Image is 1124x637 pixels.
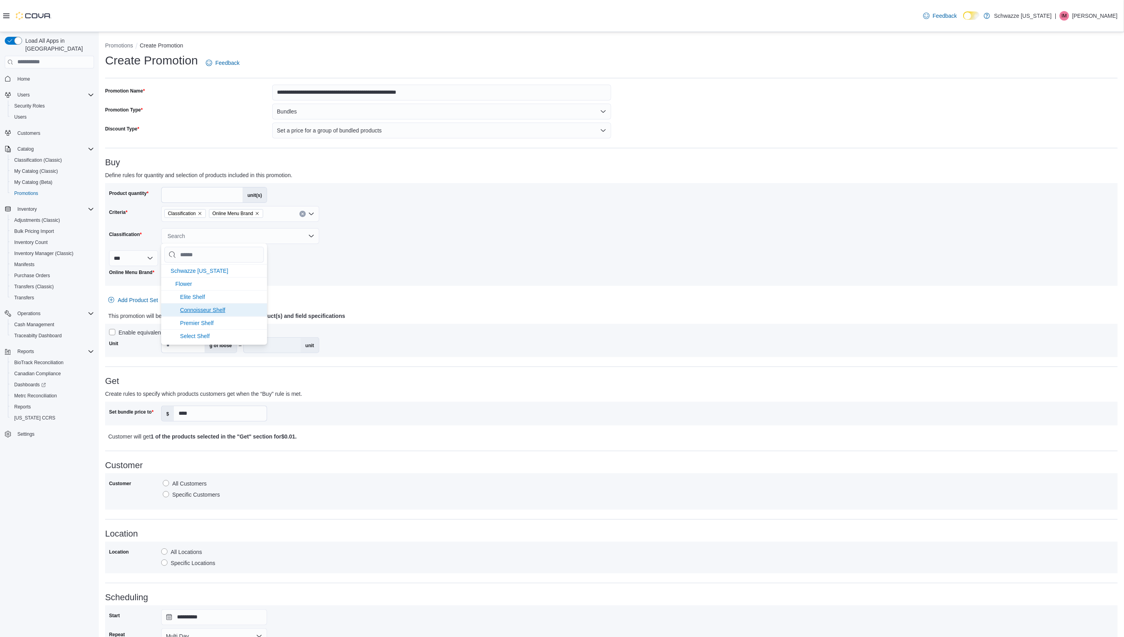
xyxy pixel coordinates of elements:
[168,210,196,217] span: Classification
[14,261,34,268] span: Manifests
[11,112,94,122] span: Users
[11,282,94,291] span: Transfers (Classic)
[920,8,960,24] a: Feedback
[14,204,94,214] span: Inventory
[11,155,94,165] span: Classification (Classic)
[180,333,210,339] span: Select Shelf
[11,189,94,198] span: Promotions
[105,389,864,399] p: Create rules to specify which products customers get when the “Buy” rule is met.
[108,432,863,441] p: Customer will get
[11,227,94,236] span: Bulk Pricing Import
[22,37,94,53] span: Load All Apps in [GEOGRAPHIC_DATA]
[11,331,65,340] a: Traceabilty Dashboard
[105,376,1118,386] h3: Get
[14,284,54,290] span: Transfers (Classic)
[105,158,1118,167] h3: Buy
[11,101,94,111] span: Security Roles
[109,190,149,197] label: Product quantity
[8,237,97,248] button: Inventory Count
[14,295,34,301] span: Transfers
[1072,11,1118,21] p: [PERSON_NAME]
[11,178,56,187] a: My Catalog (Beta)
[180,320,214,326] span: Premier Shelf
[105,461,1118,470] h3: Customer
[140,42,183,49] button: Create Promotion
[11,369,64,378] a: Canadian Compliance
[14,272,50,279] span: Purchase Orders
[164,247,264,263] input: Chip List selector
[8,319,97,330] button: Cash Management
[161,547,202,557] label: All Locations
[14,333,62,339] span: Traceabilty Dashboard
[11,166,61,176] a: My Catalog (Classic)
[11,166,94,176] span: My Catalog (Classic)
[8,112,97,123] button: Users
[8,357,97,368] button: BioTrack Reconciliation
[14,103,45,109] span: Security Roles
[11,369,94,378] span: Canadian Compliance
[11,331,94,340] span: Traceabilty Dashboard
[180,307,225,313] span: Connoisseur Shelf
[11,282,57,291] a: Transfers (Classic)
[8,188,97,199] button: Promotions
[17,348,34,355] span: Reports
[11,293,37,302] a: Transfers
[17,431,34,437] span: Settings
[11,380,94,389] span: Dashboards
[14,321,54,328] span: Cash Management
[11,215,94,225] span: Adjustments (Classic)
[209,209,263,218] span: Online Menu Brand
[14,144,94,154] span: Catalog
[243,187,267,202] label: unit(s)
[14,250,73,257] span: Inventory Manager (Classic)
[11,260,94,269] span: Manifests
[105,107,143,113] label: Promotion Type
[14,393,57,399] span: Metrc Reconciliation
[1060,11,1069,21] div: Ian Morrisey
[14,347,94,356] span: Reports
[11,358,94,367] span: BioTrack Reconciliation
[14,179,53,185] span: My Catalog (Beta)
[14,309,94,318] span: Operations
[213,210,253,217] span: Online Menu Brand
[301,338,319,353] label: unit
[17,130,40,136] span: Customers
[108,311,863,321] p: This promotion will be in effect when a customer buys
[8,401,97,412] button: Reports
[109,480,131,487] label: Customer
[11,391,94,401] span: Metrc Reconciliation
[163,490,220,499] label: Specific Customers
[11,293,94,302] span: Transfers
[11,320,57,329] a: Cash Management
[105,529,1118,539] h3: Location
[8,226,97,237] button: Bulk Pricing Import
[8,330,97,341] button: Traceabilty Dashboard
[2,204,97,215] button: Inventory
[14,239,48,246] span: Inventory Count
[11,178,94,187] span: My Catalog (Beta)
[14,217,60,223] span: Adjustments (Classic)
[14,382,46,388] span: Dashboards
[17,76,30,82] span: Home
[963,11,980,20] input: Dark Mode
[161,337,319,353] div: =
[14,429,38,439] a: Settings
[1055,11,1056,21] p: |
[11,402,94,412] span: Reports
[5,70,94,461] nav: Complex example
[14,90,94,100] span: Users
[109,269,154,276] label: Online Menu Brand
[161,609,267,625] input: Press the down key to open a popover containing a calendar.
[105,53,198,68] h1: Create Promotion
[2,308,97,319] button: Operations
[11,260,38,269] a: Manifests
[11,215,63,225] a: Adjustments (Classic)
[14,114,26,120] span: Users
[163,479,207,488] label: All Customers
[272,104,612,119] button: Bundles
[164,209,206,218] span: Classification
[11,249,77,258] a: Inventory Manager (Classic)
[11,391,60,401] a: Metrc Reconciliation
[175,281,192,287] span: Flower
